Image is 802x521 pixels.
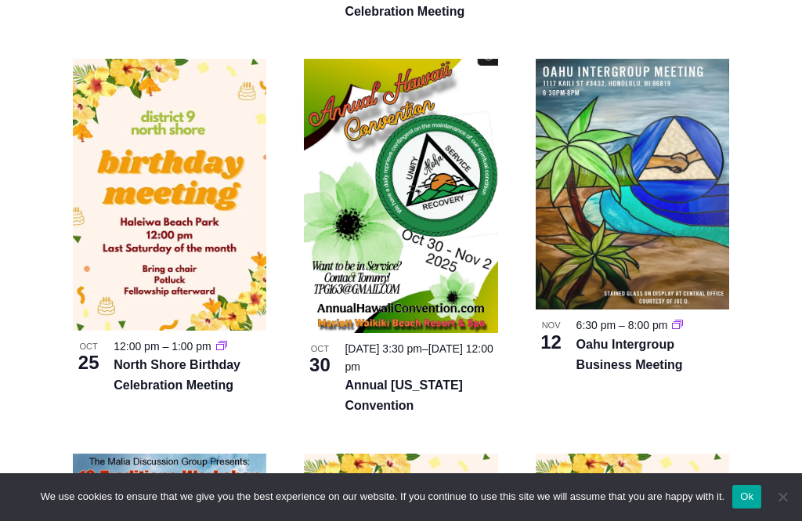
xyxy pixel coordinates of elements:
[41,489,724,505] span: We use cookies to ensure that we give you the best experience on our website. If you continue to ...
[345,342,422,355] span: [DATE] 3:30 pm
[536,319,567,332] span: Nov
[114,358,240,392] a: North Shore Birthday Celebration Meeting
[216,340,227,353] a: Event series: North Shore Birthday Celebration Meeting
[73,59,266,330] img: bday meeting flyer.JPG
[345,340,497,375] div: –
[536,329,567,356] span: 12
[304,59,497,332] img: ConventionFlyer25-08-12_15-13-09-091
[576,338,683,371] a: Oahu Intergroup Business Meeting
[345,378,463,412] a: Annual [US_STATE] Convention
[732,485,761,508] button: Ok
[73,349,104,376] span: 25
[304,352,335,378] span: 30
[73,340,104,353] span: Oct
[576,319,616,331] time: 6:30 pm
[619,319,625,331] span: –
[114,340,159,353] time: 12:00 pm
[172,340,211,353] time: 1:00 pm
[162,340,168,353] span: –
[775,489,790,505] span: No
[672,319,683,331] a: Event series: Oahu Intergroup Business Meeting
[304,342,335,356] span: Oct
[628,319,668,331] time: 8:00 pm
[345,342,493,373] span: [DATE] 12:00 pm
[536,59,729,309] img: OIGBusinessMeeting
